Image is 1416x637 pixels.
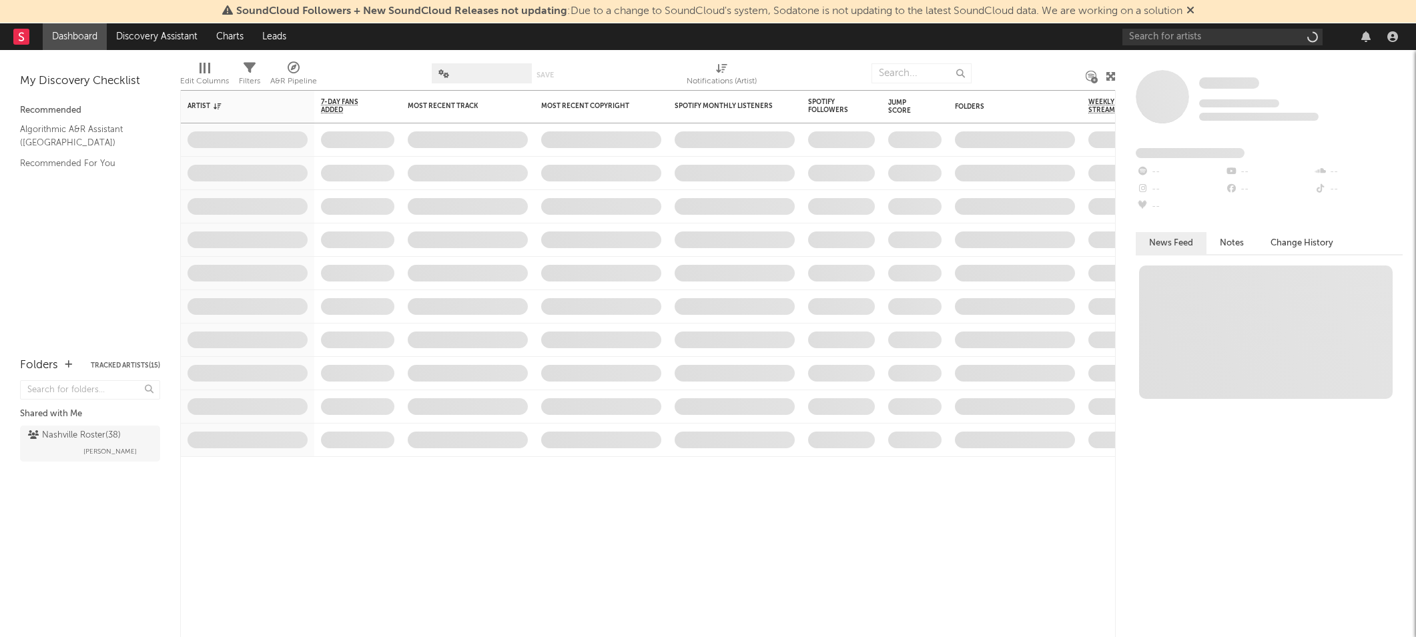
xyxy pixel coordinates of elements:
span: Tracking Since: [DATE] [1199,99,1279,107]
button: Change History [1257,232,1347,254]
span: Fans Added by Platform [1136,148,1245,158]
a: Charts [207,23,253,50]
div: Artist [188,102,288,110]
div: Shared with Me [20,406,160,422]
div: -- [1224,181,1313,198]
div: Filters [239,57,260,95]
span: SoundCloud Followers + New SoundCloud Releases not updating [236,6,567,17]
div: Edit Columns [180,57,229,95]
span: 0 fans last week [1199,113,1319,121]
div: Nashville Roster ( 38 ) [28,428,121,444]
div: Recommended [20,103,160,119]
div: Most Recent Track [408,102,508,110]
div: Spotify Monthly Listeners [675,102,775,110]
div: Most Recent Copyright [541,102,641,110]
span: 7-Day Fans Added [321,98,374,114]
div: Edit Columns [180,73,229,89]
a: Dashboard [43,23,107,50]
div: -- [1136,181,1224,198]
button: Tracked Artists(15) [91,362,160,369]
div: My Discovery Checklist [20,73,160,89]
div: Filters [239,73,260,89]
div: A&R Pipeline [270,57,317,95]
div: -- [1314,163,1403,181]
a: Leads [253,23,296,50]
div: A&R Pipeline [270,73,317,89]
div: -- [1314,181,1403,198]
a: Discovery Assistant [107,23,207,50]
input: Search for artists [1122,29,1323,45]
button: News Feed [1136,232,1206,254]
div: Folders [20,358,58,374]
span: : Due to a change to SoundCloud's system, Sodatone is not updating to the latest SoundCloud data.... [236,6,1182,17]
div: -- [1224,163,1313,181]
div: Notifications (Artist) [687,57,757,95]
span: [PERSON_NAME] [83,444,137,460]
div: Jump Score [888,99,922,115]
input: Search... [871,63,972,83]
a: Algorithmic A&R Assistant ([GEOGRAPHIC_DATA]) [20,122,147,149]
span: Some Artist [1199,77,1259,89]
input: Search for folders... [20,380,160,400]
button: Notes [1206,232,1257,254]
span: Weekly US Streams [1088,98,1135,114]
div: Spotify Followers [808,98,855,114]
div: -- [1136,198,1224,215]
div: Folders [955,103,1055,111]
a: Nashville Roster(38)[PERSON_NAME] [20,426,160,462]
a: Some Artist [1199,77,1259,90]
button: Save [537,71,554,79]
a: Recommended For You [20,156,147,171]
div: Notifications (Artist) [687,73,757,89]
span: Dismiss [1186,6,1194,17]
div: -- [1136,163,1224,181]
